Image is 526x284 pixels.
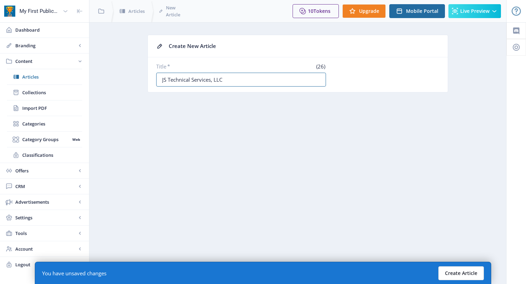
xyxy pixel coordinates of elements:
span: Settings [15,214,77,221]
span: Articles [128,8,145,15]
span: Offers [15,167,77,174]
input: What's the title of your article? [156,73,326,87]
span: (26) [315,63,326,70]
nb-badge: Web [70,136,82,143]
a: Import PDF [7,100,82,116]
span: Account [15,245,77,252]
span: Collections [22,89,82,96]
a: Collections [7,85,82,100]
span: Content [15,58,77,65]
label: Title [156,63,238,70]
a: Articles [7,69,82,84]
button: Live Preview [448,4,501,18]
span: New Article [166,4,183,18]
span: Advertisements [15,198,77,205]
div: My First Publication [19,3,60,19]
a: Categories [7,116,82,131]
button: Create Article [438,266,484,280]
span: Tools [15,230,77,237]
img: app-icon.png [4,6,15,17]
span: Logout [15,261,83,268]
span: Import PDF [22,105,82,112]
span: Tokens [313,8,330,14]
span: Mobile Portal [406,8,438,14]
span: Dashboard [15,26,83,33]
span: Upgrade [359,8,379,14]
span: Branding [15,42,77,49]
span: Category Groups [22,136,70,143]
span: Articles [22,73,82,80]
span: Categories [22,120,82,127]
button: Upgrade [342,4,386,18]
button: Mobile Portal [389,4,445,18]
a: Category GroupsWeb [7,132,82,147]
button: 10Tokens [293,4,339,18]
span: Live Preview [460,8,489,14]
div: Create New Article [169,41,439,51]
a: Classifications [7,147,82,163]
div: You have unsaved changes [42,270,106,277]
span: Classifications [22,152,82,159]
span: CRM [15,183,77,190]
